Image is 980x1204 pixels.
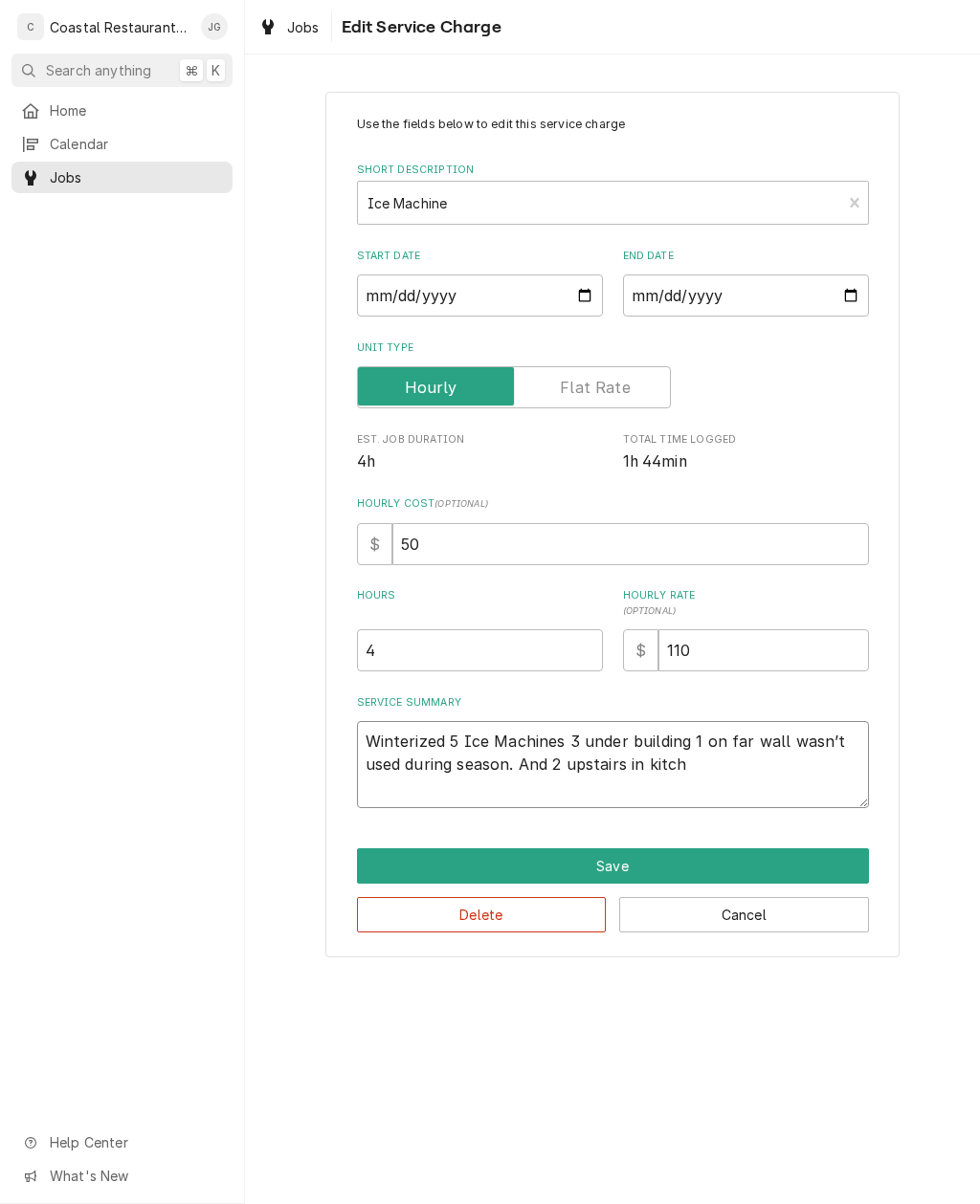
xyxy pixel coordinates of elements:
label: Hourly Cost [357,496,869,512]
div: End Date [623,249,869,317]
span: ⌘ [185,60,198,80]
div: Button Group Row [357,884,869,932]
label: End Date [623,249,869,264]
span: Total Time Logged [623,432,869,448]
span: Total Time Logged [623,450,869,473]
span: Est. Job Duration [357,450,603,473]
div: Coastal Restaurant Repair [50,17,190,37]
span: What's New [50,1166,221,1186]
span: 1h 44min [623,452,687,471]
div: [object Object] [357,588,603,671]
span: Help Center [50,1132,221,1152]
p: Use the fields below to edit this service charge [357,116,869,133]
div: Button Group Row [357,848,869,884]
label: Unit Type [357,340,869,356]
a: Jobs [11,162,233,193]
label: Start Date [357,249,603,264]
span: Calendar [50,134,223,154]
div: Start Date [357,249,603,317]
span: Est. Job Duration [357,432,603,448]
div: Line Item Create/Update [325,92,900,957]
textarea: Winterized 5 Ice Machines 3 under building 1 on far wall wasn’t used during season. And 2 upstair... [357,721,869,808]
div: Service Summary [357,695,869,808]
span: Home [50,100,223,120]
span: Search anything [46,60,151,80]
div: JG [201,13,228,40]
div: Total Time Logged [623,432,869,473]
div: Short Description [357,163,869,225]
span: ( optional ) [623,605,677,616]
div: $ [357,523,392,565]
a: Jobs [251,11,327,43]
span: Edit Service Charge [336,14,501,40]
span: K [212,60,220,80]
span: ( optional ) [434,498,488,509]
label: Hours [357,588,603,619]
span: Jobs [287,17,320,37]
div: C [17,13,44,40]
div: Hourly Cost [357,496,869,564]
span: 4h [357,452,375,471]
a: Go to Help Center [11,1127,233,1158]
a: Calendar [11,128,233,160]
div: Est. Job Duration [357,432,603,473]
div: Button Group [357,848,869,932]
div: James Gatton's Avatar [201,13,228,40]
button: Search anything⌘K [11,54,233,87]
button: Cancel [619,897,869,932]
div: $ [623,629,658,671]
button: Save [357,848,869,884]
a: Go to What's New [11,1160,233,1192]
button: Delete [357,897,607,932]
div: Line Item Create/Update Form [357,116,869,808]
label: Hourly Rate [623,588,869,619]
a: Home [11,95,233,126]
input: yyyy-mm-dd [623,274,869,317]
label: Short Description [357,163,869,178]
input: yyyy-mm-dd [357,274,603,317]
span: Jobs [50,167,223,187]
div: Unit Type [357,340,869,408]
div: [object Object] [623,588,869,671]
label: Service Summary [357,695,869,711]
